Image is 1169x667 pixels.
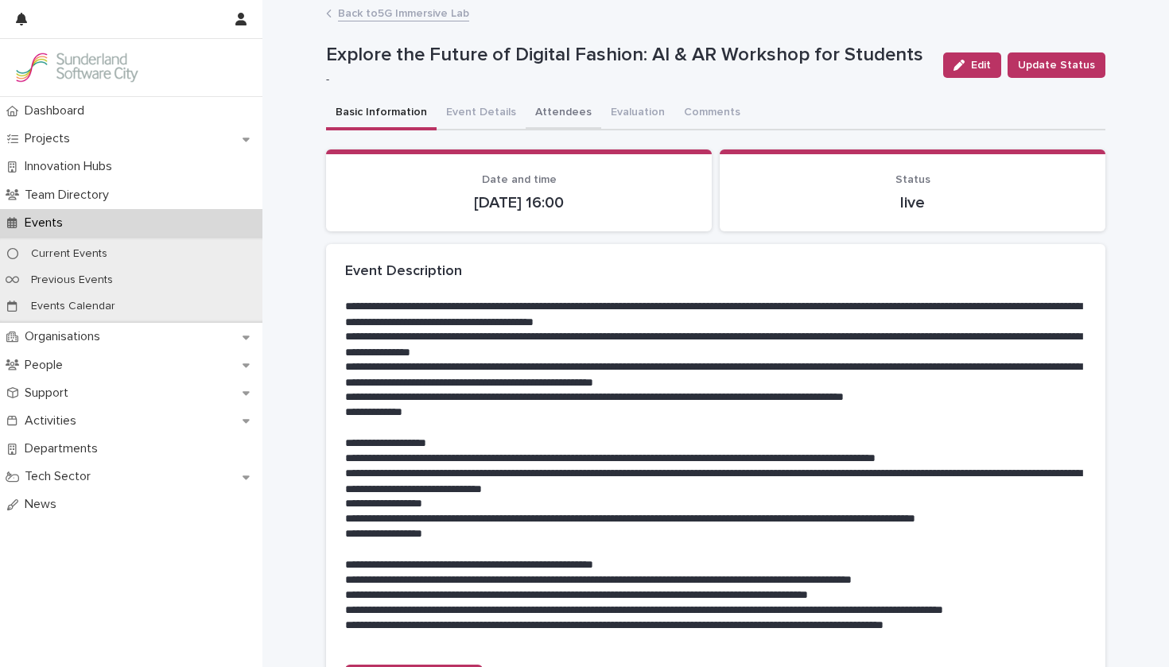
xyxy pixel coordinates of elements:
[739,193,1086,212] p: live
[601,97,674,130] button: Evaluation
[326,97,437,130] button: Basic Information
[437,97,526,130] button: Event Details
[18,329,113,344] p: Organisations
[18,441,111,456] p: Departments
[526,97,601,130] button: Attendees
[18,103,97,118] p: Dashboard
[18,386,81,401] p: Support
[345,263,462,281] h2: Event Description
[326,44,930,67] p: Explore the Future of Digital Fashion: AI & AR Workshop for Students
[482,174,557,185] span: Date and time
[18,273,126,287] p: Previous Events
[13,52,140,83] img: Kay6KQejSz2FjblR6DWv
[895,174,930,185] span: Status
[18,247,120,261] p: Current Events
[943,52,1001,78] button: Edit
[345,193,693,212] p: [DATE] 16:00
[18,300,128,313] p: Events Calendar
[18,131,83,146] p: Projects
[326,73,924,87] p: -
[338,3,469,21] a: Back to5G Immersive Lab
[18,497,69,512] p: News
[1008,52,1105,78] button: Update Status
[1018,57,1095,73] span: Update Status
[18,469,103,484] p: Tech Sector
[18,358,76,373] p: People
[18,413,89,429] p: Activities
[674,97,750,130] button: Comments
[18,215,76,231] p: Events
[18,188,122,203] p: Team Directory
[18,159,125,174] p: Innovation Hubs
[971,60,991,71] span: Edit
